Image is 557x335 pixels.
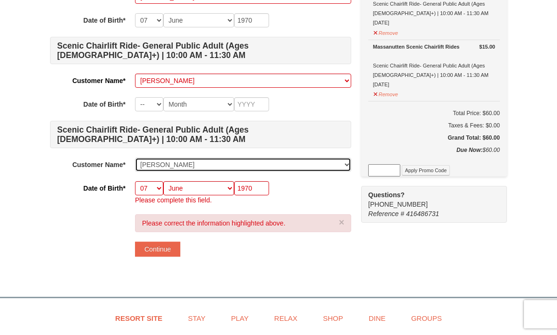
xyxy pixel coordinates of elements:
a: Resort Site [103,308,174,329]
button: Remove [373,87,398,99]
strong: Customer Name* [72,161,126,168]
button: Apply Promo Code [402,165,450,176]
strong: Questions? [368,191,405,199]
button: × [339,218,345,227]
a: Stay [176,308,217,329]
input: YYYY [234,97,269,111]
input: YYYY [234,13,269,27]
a: Dine [357,308,397,329]
div: Scenic Chairlift Ride- General Public Adult (Ages [DEMOGRAPHIC_DATA]+) | 10:00 AM - 11:30 AM [DATE] [373,42,495,89]
span: 416486731 [406,210,439,218]
div: Taxes & Fees: $0.00 [368,121,500,130]
strong: $15.00 [479,42,495,51]
h4: Scenic Chairlift Ride- General Public Adult (Ages [DEMOGRAPHIC_DATA]+) | 10:00 AM - 11:30 AM [50,37,351,64]
h4: Scenic Chairlift Ride- General Public Adult (Ages [DEMOGRAPHIC_DATA]+) | 10:00 AM - 11:30 AM [50,121,351,148]
strong: Customer Name* [72,77,126,84]
strong: Due Now: [456,147,482,153]
strong: Date of Birth* [84,100,126,108]
a: Play [219,308,260,329]
h5: Grand Total: $60.00 [368,133,500,142]
a: Relax [262,308,309,329]
a: Groups [399,308,454,329]
h6: Total Price: $60.00 [368,109,500,118]
div: Please correct the information highlighted above. [135,214,351,232]
strong: Date of Birth* [84,184,126,192]
a: Shop [311,308,355,329]
p: Please complete this field. [135,195,351,205]
input: YYYY [234,181,269,195]
strong: Date of Birth* [84,17,126,24]
div: $60.00 [368,145,500,164]
div: Massanutten Scenic Chairlift Rides [373,42,495,51]
span: Reference # [368,210,404,218]
span: [PHONE_NUMBER] [368,190,490,208]
button: Continue [135,242,180,257]
button: Remove [373,26,398,38]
